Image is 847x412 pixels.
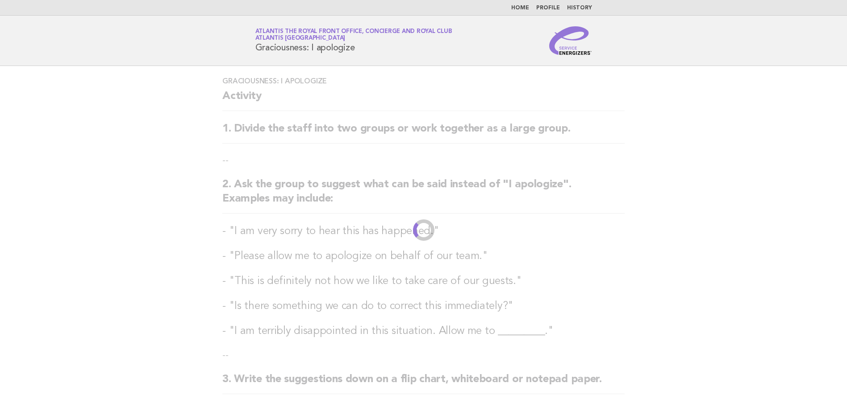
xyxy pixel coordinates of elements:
h3: - "Please allow me to apologize on behalf of our team." [222,249,625,264]
a: History [567,5,592,11]
h3: - "I am very sorry to hear this has happened." [222,224,625,239]
a: Profile [536,5,560,11]
h3: - "This is definitely not how we like to take care of our guests." [222,274,625,288]
h2: 2. Ask the group to suggest what can be said instead of "I apologize". Examples may include: [222,177,625,214]
h2: 3. Write the suggestions down on a flip chart, whiteboard or notepad paper. [222,372,625,394]
h2: Activity [222,89,625,111]
a: Home [511,5,529,11]
h3: Graciousness: I apologize [222,77,625,86]
h2: 1. Divide the staff into two groups or work together as a large group. [222,122,625,144]
span: Atlantis [GEOGRAPHIC_DATA] [255,36,346,41]
p: -- [222,154,625,167]
a: Atlantis The Royal Front Office, Concierge and Royal ClubAtlantis [GEOGRAPHIC_DATA] [255,29,452,41]
img: Service Energizers [549,26,592,55]
p: -- [222,349,625,362]
h3: - "I am terribly disappointed in this situation. Allow me to _________." [222,324,625,338]
h1: Graciousness: I apologize [255,29,452,52]
h3: - "Is there something we can do to correct this immediately?" [222,299,625,313]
